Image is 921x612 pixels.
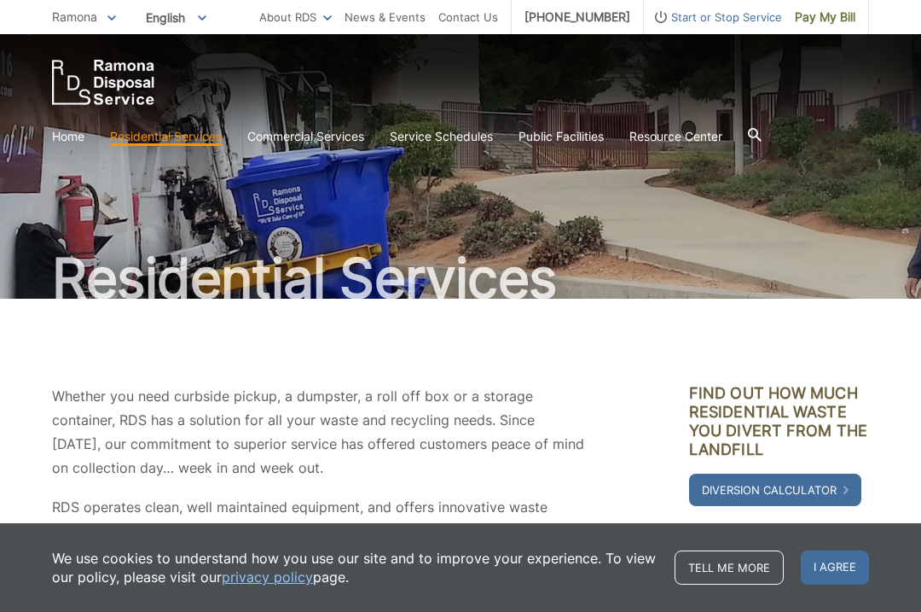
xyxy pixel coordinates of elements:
a: Diversion Calculator [689,474,861,506]
p: RDS operates clean, well maintained equipment, and offers innovative waste collection and recycli... [52,495,586,591]
h1: Residential Services [52,251,869,306]
a: Contact Us [438,8,498,26]
a: Residential Services [110,127,222,146]
a: Commercial Services [247,127,364,146]
p: Whether you need curbside pickup, a dumpster, a roll off box or a storage container, RDS has a so... [52,384,586,480]
a: Home [52,127,84,146]
h3: Find out how much residential waste you divert from the landfill [689,384,869,459]
a: Tell me more [675,551,784,585]
a: EDCD logo. Return to the homepage. [52,60,154,105]
a: News & Events [345,8,426,26]
a: Service Schedules [390,127,493,146]
a: Public Facilities [518,127,604,146]
p: We use cookies to understand how you use our site and to improve your experience. To view our pol... [52,549,657,586]
a: privacy policy [222,568,313,586]
span: Pay My Bill [795,8,855,26]
a: Resource Center [629,127,722,146]
span: English [133,3,219,32]
span: I agree [801,551,869,585]
a: About RDS [259,8,332,26]
span: Ramona [52,9,97,24]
